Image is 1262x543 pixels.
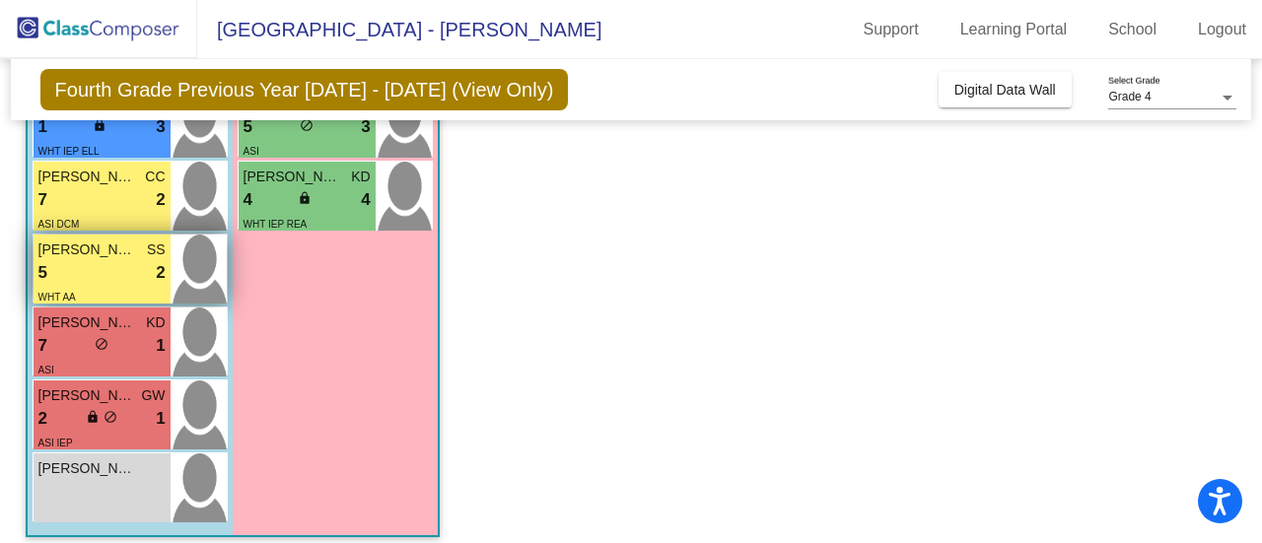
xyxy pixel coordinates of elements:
[38,365,54,375] span: ASI
[156,260,165,286] span: 2
[38,333,47,359] span: 7
[147,239,166,260] span: SS
[38,167,137,187] span: [PERSON_NAME]
[156,187,165,213] span: 2
[351,167,370,187] span: KD
[141,385,165,406] span: GW
[40,69,569,110] span: Fourth Grade Previous Year [DATE] - [DATE] (View Only)
[244,167,342,187] span: [PERSON_NAME]
[38,406,47,432] span: 2
[146,312,165,333] span: KD
[945,14,1084,45] a: Learning Portal
[38,114,47,140] span: 1
[939,72,1072,107] button: Digital Data Wall
[38,219,80,230] span: ASI DCM
[38,239,137,260] span: [PERSON_NAME]
[300,118,314,132] span: do_not_disturb_alt
[38,458,137,479] span: [PERSON_NAME]
[38,292,76,303] span: WHT AA
[156,333,165,359] span: 1
[954,82,1056,98] span: Digital Data Wall
[1092,14,1172,45] a: School
[38,438,73,448] span: ASI IEP
[1182,14,1262,45] a: Logout
[361,187,370,213] span: 4
[156,406,165,432] span: 1
[95,337,108,351] span: do_not_disturb_alt
[86,410,100,424] span: lock
[38,187,47,213] span: 7
[848,14,935,45] a: Support
[38,146,100,157] span: WHT IEP ELL
[156,114,165,140] span: 3
[145,167,165,187] span: CC
[361,114,370,140] span: 3
[93,118,106,132] span: lock
[38,312,137,333] span: [PERSON_NAME]
[244,187,252,213] span: 4
[197,14,601,45] span: [GEOGRAPHIC_DATA] - [PERSON_NAME]
[38,260,47,286] span: 5
[1108,90,1151,103] span: Grade 4
[244,146,259,157] span: ASI
[244,114,252,140] span: 5
[244,219,308,230] span: WHT IEP REA
[104,410,117,424] span: do_not_disturb_alt
[298,191,312,205] span: lock
[38,385,137,406] span: [PERSON_NAME]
